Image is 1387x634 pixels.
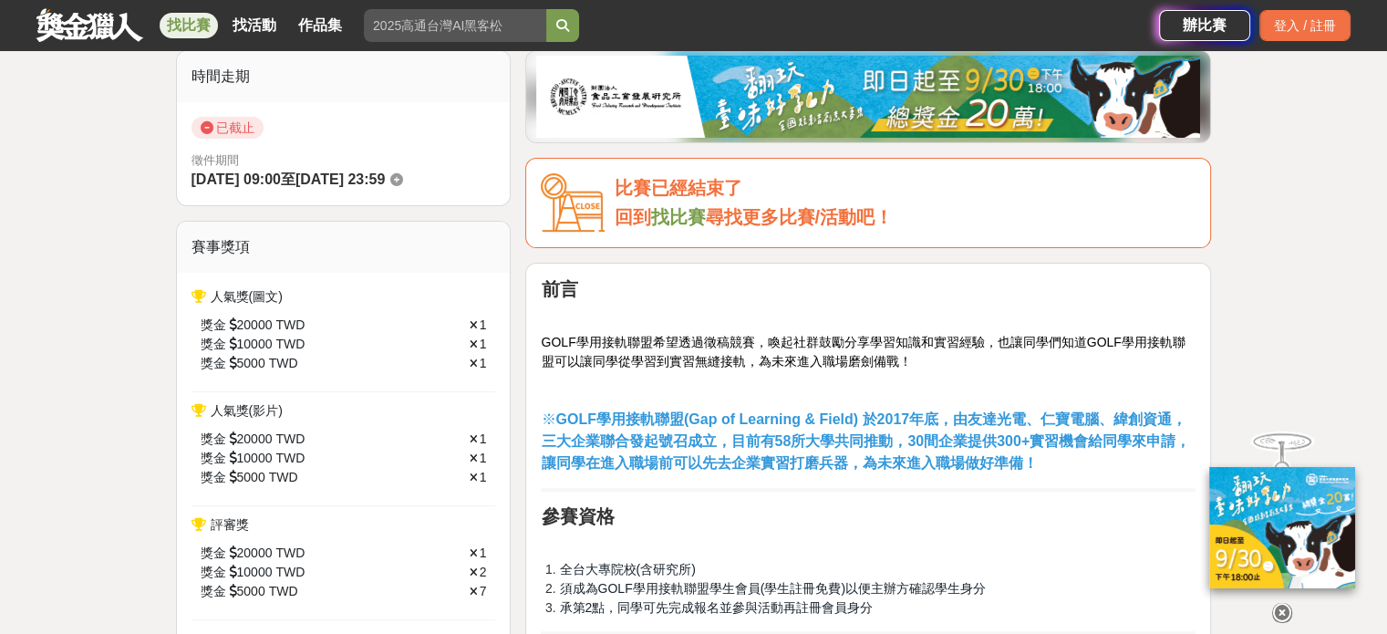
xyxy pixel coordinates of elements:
[559,581,985,596] span: 須成為GOLF學用接軌聯盟學生會員(學生註冊免費)以便主辦方確認學生身分
[281,171,295,187] span: 至
[480,356,487,370] span: 1
[1259,10,1351,41] div: 登入 / 註冊
[559,562,695,577] span: 全台大專院校(含研究所)
[269,582,298,601] span: TWD
[275,563,305,582] span: TWD
[237,563,273,582] span: 10000
[614,173,1196,203] div: 比賽已經結束了
[269,468,298,487] span: TWD
[177,222,511,273] div: 賽事獎項
[614,207,650,227] span: 回到
[275,335,305,354] span: TWD
[364,9,546,42] input: 2025高通台灣AI黑客松
[211,517,249,532] span: 評審獎
[201,316,226,335] span: 獎金
[237,354,265,373] span: 5000
[559,600,873,615] span: 承第2點，同學可先完成報名並參與活動再註冊會員身分
[237,468,265,487] span: 5000
[191,117,264,139] span: 已截止
[201,354,226,373] span: 獎金
[237,316,273,335] span: 20000
[275,544,305,563] span: TWD
[541,411,1190,471] strong: GOLF學用接軌聯盟(Gap of Learning & Field) 於2017年底，由友達光電、仁寶電腦、緯創資通，三大企業聯合發起號召成立，目前有58所大學共同推動，30間企業提供300+...
[201,563,226,582] span: 獎金
[201,335,226,354] span: 獎金
[480,431,487,446] span: 1
[191,153,239,167] span: 徵件期間
[160,13,218,38] a: 找比賽
[237,582,265,601] span: 5000
[225,13,284,38] a: 找活動
[237,544,273,563] span: 20000
[480,546,487,560] span: 1
[201,582,226,601] span: 獎金
[480,451,487,465] span: 1
[291,13,349,38] a: 作品集
[480,584,487,598] span: 7
[201,430,226,449] span: 獎金
[211,289,283,304] span: 人氣獎(圖文)
[705,207,893,227] span: 尋找更多比賽/活動吧！
[541,335,1185,369] span: GOLF學用接軌聯盟希望透過徵稿競賽，喚起社群鼓勵分享學習知識和實習經驗，也讓同學們知道GOLF學用接軌聯盟可以讓同學從學習到實習無縫接軌，為未來進入職場磨劍備戰！
[191,171,281,187] span: [DATE] 09:00
[201,449,226,468] span: 獎金
[480,337,487,351] span: 1
[1209,467,1355,588] img: ff197300-f8ee-455f-a0ae-06a3645bc375.jpg
[275,430,305,449] span: TWD
[650,207,705,227] a: 找比賽
[237,430,273,449] span: 20000
[211,403,283,418] span: 人氣獎(影片)
[237,449,273,468] span: 10000
[237,335,273,354] span: 10000
[275,316,305,335] span: TWD
[269,354,298,373] span: TWD
[295,171,385,187] span: [DATE] 23:59
[541,279,577,299] strong: 前言
[541,411,1190,471] span: ※
[541,173,605,233] img: Icon
[480,565,487,579] span: 2
[177,51,511,102] div: 時間走期
[275,449,305,468] span: TWD
[201,468,226,487] span: 獎金
[1159,10,1250,41] a: 辦比賽
[536,56,1200,138] img: b0ef2173-5a9d-47ad-b0e3-de335e335c0a.jpg
[541,506,614,526] strong: 參賽資格
[480,317,487,332] span: 1
[201,544,226,563] span: 獎金
[480,470,487,484] span: 1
